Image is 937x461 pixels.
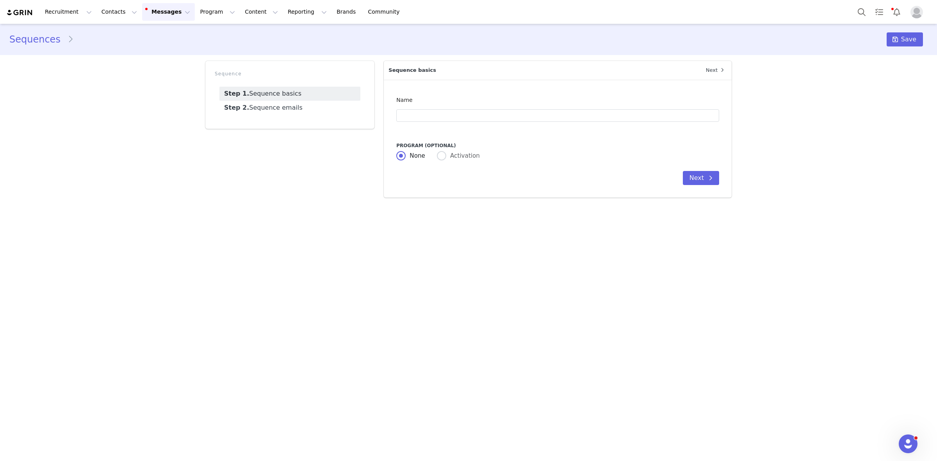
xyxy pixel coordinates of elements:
[701,61,732,80] a: Next
[332,3,363,21] a: Brands
[887,32,923,46] button: Save
[142,3,195,21] button: Messages
[906,6,931,18] button: Profile
[219,87,360,101] a: Sequence basics
[9,32,68,46] a: Sequences
[6,9,34,16] img: grin logo
[240,3,283,21] button: Content
[396,97,416,103] label: Name
[910,6,923,18] img: placeholder-profile.jpg
[219,101,360,115] a: Sequence emails
[901,35,916,44] span: Save
[40,3,96,21] button: Recruitment
[195,3,240,21] button: Program
[384,61,701,80] p: Sequence basics
[215,70,365,77] p: Sequence
[224,104,249,111] strong: Step 2.
[283,3,331,21] button: Reporting
[683,171,719,185] button: Next
[888,3,905,21] button: Notifications
[899,434,917,453] iframe: Intercom live chat
[224,90,249,97] strong: Step 1.
[396,142,719,149] label: Program (optional)
[406,152,425,159] span: None
[871,3,888,21] a: Tasks
[853,3,870,21] button: Search
[363,3,408,21] a: Community
[446,152,480,159] span: Activation
[97,3,142,21] button: Contacts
